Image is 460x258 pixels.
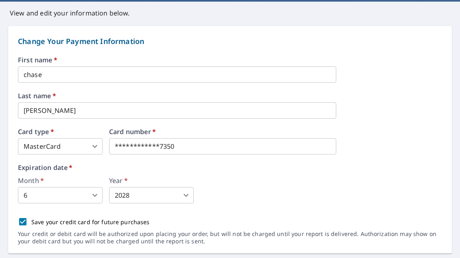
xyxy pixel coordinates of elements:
[18,187,103,203] div: 6
[18,230,442,245] p: Your credit or debit card will be authorized upon placing your order, but will not be charged unt...
[18,177,103,184] label: Month
[18,164,442,171] label: Expiration date
[18,128,103,135] label: Card type
[109,128,336,135] label: Card number
[18,36,442,47] p: Change Your Payment Information
[18,138,103,154] div: MasterCard
[109,177,194,184] label: Year
[18,93,442,99] label: Last name
[109,187,194,203] div: 2028
[31,218,150,226] p: Save your credit card for future purchases
[18,57,442,63] label: First name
